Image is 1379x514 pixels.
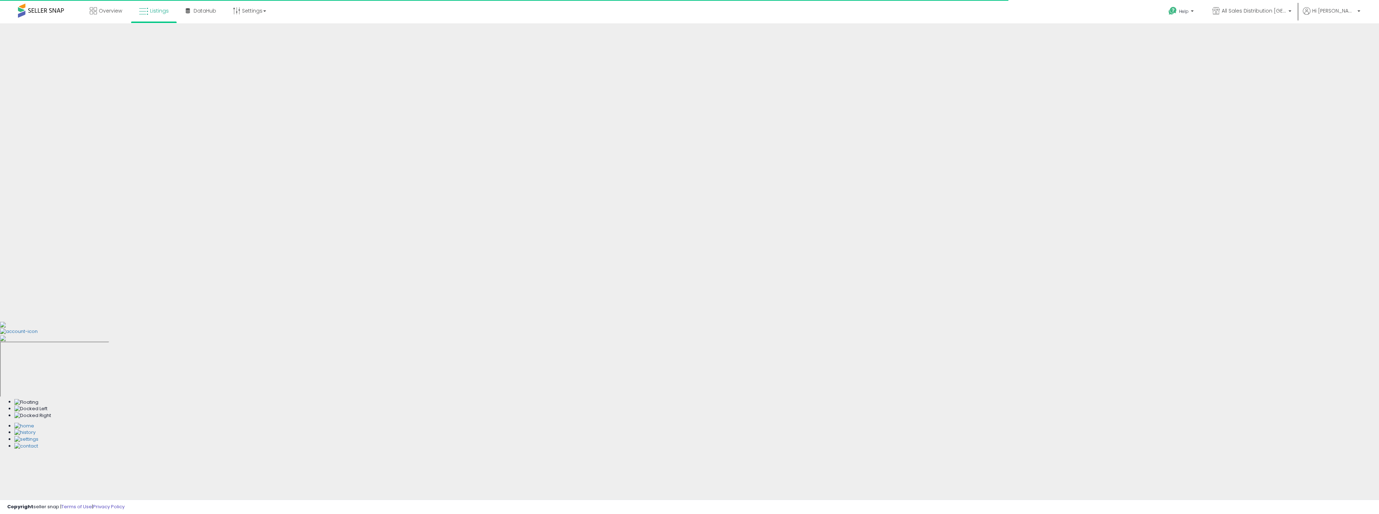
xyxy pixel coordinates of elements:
span: Overview [99,7,122,14]
span: DataHub [194,7,216,14]
span: Help [1179,8,1189,14]
img: Contact [14,443,38,450]
img: History [14,429,36,436]
img: Floating [14,399,38,406]
span: Hi [PERSON_NAME] [1312,7,1355,14]
img: Docked Right [14,412,51,419]
a: Hi [PERSON_NAME] [1303,7,1360,23]
span: Listings [150,7,169,14]
a: Help [1163,1,1201,23]
img: Settings [14,436,38,443]
img: Home [14,423,34,430]
i: Get Help [1168,6,1177,15]
span: All Sales Distribution [GEOGRAPHIC_DATA] [1222,7,1286,14]
img: Docked Left [14,406,47,412]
